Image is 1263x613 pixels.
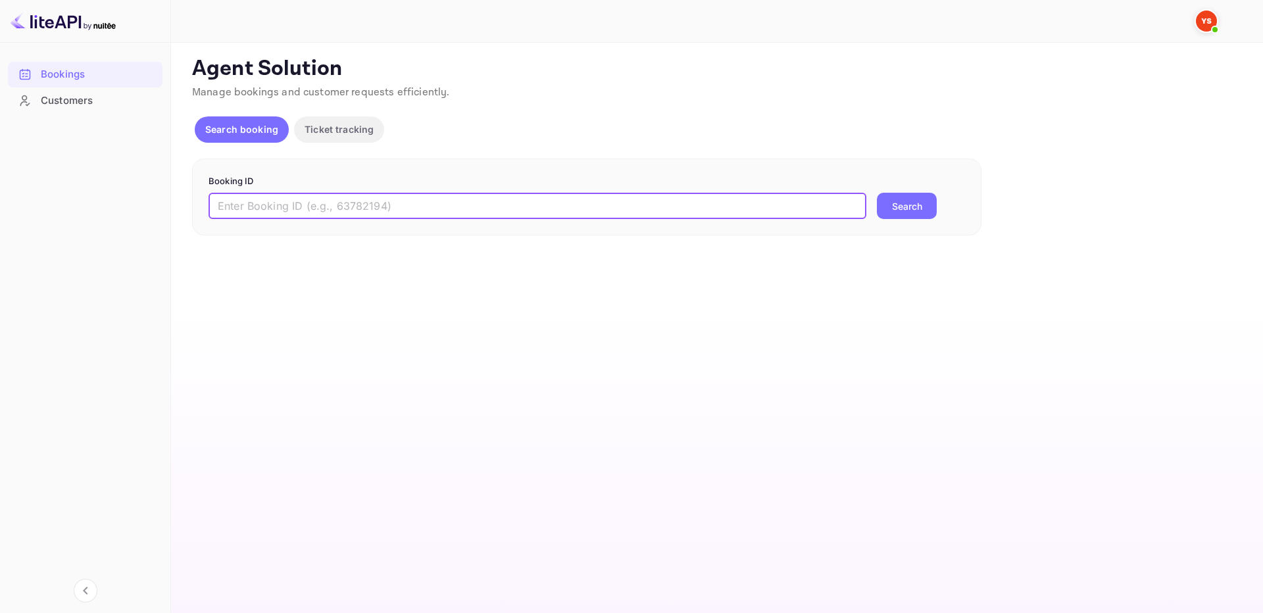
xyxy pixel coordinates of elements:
button: Collapse navigation [74,579,97,602]
img: LiteAPI logo [11,11,116,32]
div: Bookings [8,62,162,87]
a: Customers [8,88,162,112]
a: Bookings [8,62,162,86]
input: Enter Booking ID (e.g., 63782194) [209,193,866,219]
p: Booking ID [209,175,965,188]
div: Customers [41,93,156,109]
img: Yandex Support [1196,11,1217,32]
div: Customers [8,88,162,114]
p: Search booking [205,122,278,136]
p: Ticket tracking [305,122,374,136]
p: Agent Solution [192,56,1239,82]
div: Bookings [41,67,156,82]
span: Manage bookings and customer requests efficiently. [192,86,450,99]
button: Search [877,193,937,219]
